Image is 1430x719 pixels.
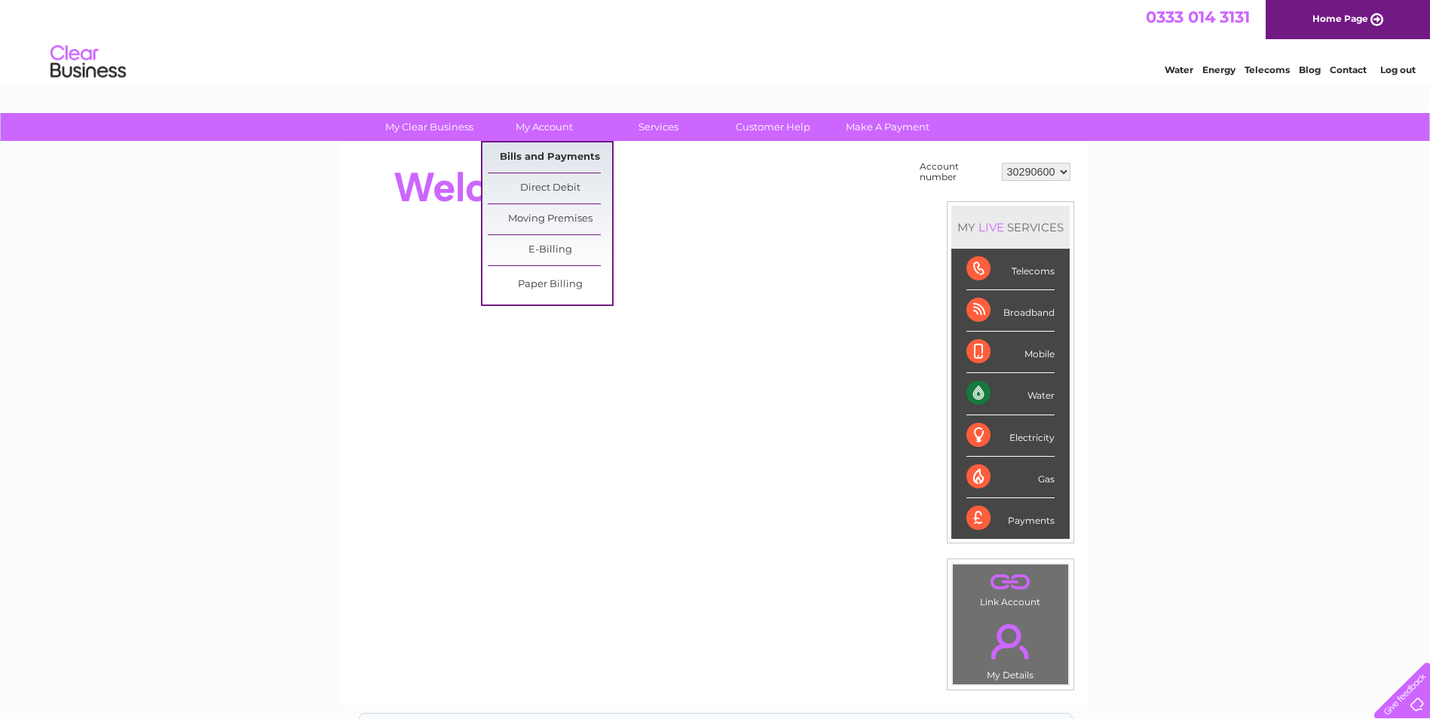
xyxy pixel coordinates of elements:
[952,564,1069,611] td: Link Account
[966,457,1055,498] div: Gas
[488,173,612,203] a: Direct Debit
[1245,64,1290,75] a: Telecoms
[1146,8,1250,26] a: 0333 014 3131
[711,113,835,141] a: Customer Help
[975,220,1007,234] div: LIVE
[966,290,1055,332] div: Broadband
[966,415,1055,457] div: Electricity
[952,611,1069,685] td: My Details
[367,113,491,141] a: My Clear Business
[966,249,1055,290] div: Telecoms
[966,498,1055,539] div: Payments
[966,373,1055,415] div: Water
[951,206,1070,249] div: MY SERVICES
[488,270,612,300] a: Paper Billing
[482,113,606,141] a: My Account
[596,113,721,141] a: Services
[360,8,1072,73] div: Clear Business is a trading name of Verastar Limited (registered in [GEOGRAPHIC_DATA] No. 3667643...
[1299,64,1321,75] a: Blog
[966,332,1055,373] div: Mobile
[1330,64,1367,75] a: Contact
[1380,64,1416,75] a: Log out
[825,113,950,141] a: Make A Payment
[50,39,127,85] img: logo.png
[1165,64,1193,75] a: Water
[957,568,1064,595] a: .
[488,204,612,234] a: Moving Premises
[1202,64,1236,75] a: Energy
[957,615,1064,668] a: .
[488,142,612,173] a: Bills and Payments
[488,235,612,265] a: E-Billing
[916,158,998,186] td: Account number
